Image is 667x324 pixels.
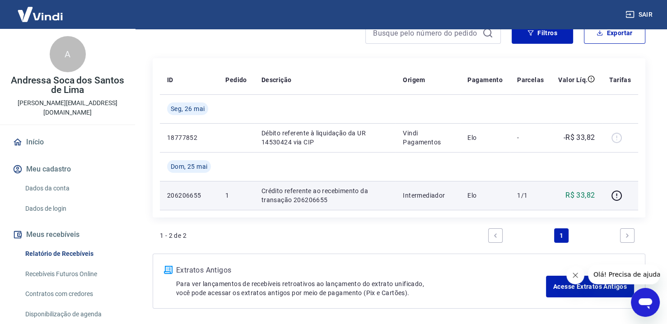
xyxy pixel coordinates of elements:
p: 1 - 2 de 2 [160,231,187,240]
button: Filtros [512,22,573,44]
ul: Pagination [485,225,638,246]
img: Vindi [11,0,70,28]
p: Elo [467,133,503,142]
p: Valor Líq. [558,75,588,84]
p: Crédito referente ao recebimento da transação 206206655 [261,186,388,204]
p: Pagamento [467,75,503,84]
p: Extratos Antigos [176,265,546,276]
a: Início [11,132,124,152]
p: Débito referente à liquidação da UR 14530424 via CIP [261,129,388,147]
p: [PERSON_NAME][EMAIL_ADDRESS][DOMAIN_NAME] [7,98,128,117]
span: Seg, 26 mai [171,104,205,113]
img: ícone [164,266,173,274]
a: Disponibilização de agenda [22,305,124,324]
a: Previous page [488,228,503,243]
p: Pedido [225,75,247,84]
p: Intermediador [403,191,453,200]
a: Next page [620,228,634,243]
button: Meu cadastro [11,159,124,179]
button: Meus recebíveis [11,225,124,245]
button: Sair [624,6,656,23]
iframe: Botão para abrir a janela de mensagens [631,288,660,317]
p: R$ 33,82 [565,190,595,201]
p: - [517,133,544,142]
p: ID [167,75,173,84]
a: Dados da conta [22,179,124,198]
p: Parcelas [517,75,544,84]
span: Olá! Precisa de ajuda? [5,6,76,14]
a: Page 1 is your current page [554,228,569,243]
a: Contratos com credores [22,285,124,303]
p: Para ver lançamentos de recebíveis retroativos ao lançamento do extrato unificado, você pode aces... [176,279,546,297]
a: Recebíveis Futuros Online [22,265,124,283]
p: Andressa Soca dos Santos de Lima [7,76,128,95]
p: 1/1 [517,191,544,200]
div: A [50,36,86,72]
a: Acesse Extratos Antigos [546,276,634,297]
iframe: Fechar mensagem [566,266,584,284]
p: -R$ 33,82 [564,132,595,143]
iframe: Mensagem da empresa [588,264,660,284]
a: Dados de login [22,199,124,218]
p: Origem [403,75,425,84]
p: 1 [225,191,247,200]
p: 18777852 [167,133,211,142]
p: Descrição [261,75,292,84]
input: Busque pelo número do pedido [373,26,479,40]
button: Exportar [584,22,645,44]
a: Relatório de Recebíveis [22,245,124,263]
p: Vindi Pagamentos [403,129,453,147]
p: 206206655 [167,191,211,200]
p: Elo [467,191,503,200]
p: Tarifas [609,75,631,84]
span: Dom, 25 mai [171,162,207,171]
